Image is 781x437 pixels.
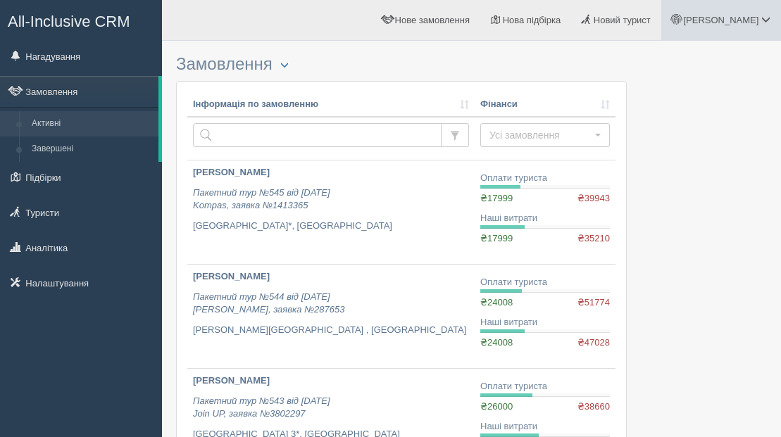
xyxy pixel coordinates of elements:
a: Фінанси [480,98,610,111]
div: Оплати туриста [480,172,610,185]
p: [GEOGRAPHIC_DATA]*, [GEOGRAPHIC_DATA] [193,220,469,233]
a: Інформація по замовленню [193,98,469,111]
b: [PERSON_NAME] [193,271,270,281]
span: Нове замовлення [395,15,470,25]
span: ₴26000 [480,401,513,412]
span: ₴51774 [577,296,610,310]
span: ₴24008 [480,337,513,348]
span: ₴47028 [577,336,610,350]
a: All-Inclusive CRM [1,1,161,39]
i: Пакетний тур №545 від [DATE] Kompas, заявка №1413365 [193,187,330,211]
span: Нова підбірка [503,15,561,25]
a: Активні [25,111,158,137]
span: [PERSON_NAME] [683,15,758,25]
p: [PERSON_NAME][GEOGRAPHIC_DATA] , [GEOGRAPHIC_DATA] [193,324,469,337]
b: [PERSON_NAME] [193,167,270,177]
span: Новий турист [594,15,651,25]
h3: Замовлення [176,55,627,74]
a: Завершені [25,137,158,162]
i: Пакетний тур №543 від [DATE] Join UP, заявка №3802297 [193,395,330,419]
span: ₴17999 [480,233,513,243]
input: Пошук за номером замовлення, ПІБ або паспортом туриста [193,123,442,147]
span: All-Inclusive CRM [8,13,130,30]
span: ₴38660 [577,400,610,414]
button: Усі замовлення [480,123,610,147]
div: Оплати туриста [480,276,610,289]
div: Оплати туриста [480,380,610,393]
span: ₴17999 [480,193,513,203]
div: Наші витрати [480,316,610,329]
span: ₴39943 [577,192,610,205]
b: [PERSON_NAME] [193,375,270,386]
span: ₴24008 [480,297,513,308]
span: ₴35210 [577,232,610,246]
div: Наші витрати [480,420,610,433]
a: [PERSON_NAME] Пакетний тур №544 від [DATE][PERSON_NAME], заявка №287653 [PERSON_NAME][GEOGRAPHIC_... [187,265,475,368]
div: Наші витрати [480,212,610,225]
span: Усі замовлення [489,128,592,142]
a: [PERSON_NAME] Пакетний тур №545 від [DATE]Kompas, заявка №1413365 [GEOGRAPHIC_DATA]*, [GEOGRAPHIC... [187,160,475,264]
i: Пакетний тур №544 від [DATE] [PERSON_NAME], заявка №287653 [193,291,344,315]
